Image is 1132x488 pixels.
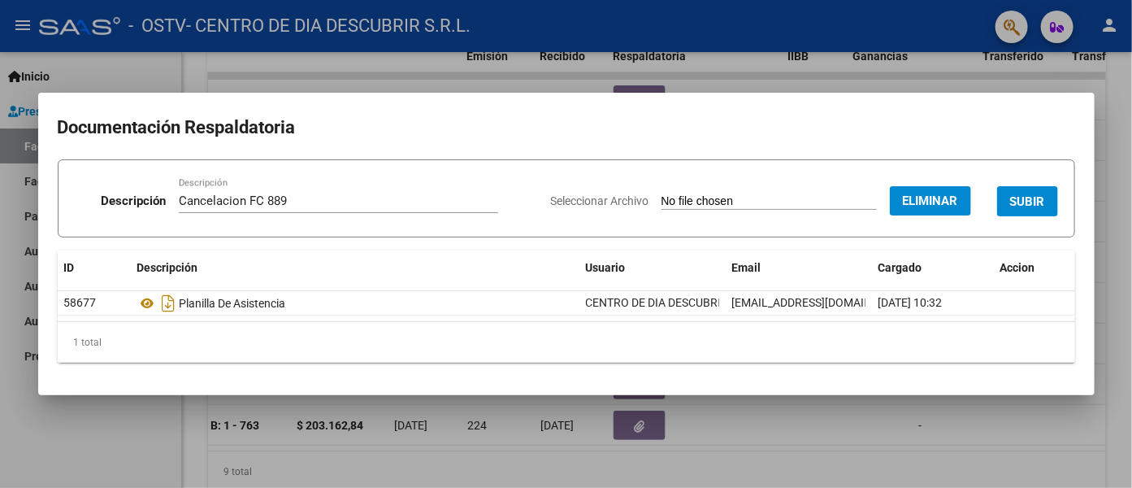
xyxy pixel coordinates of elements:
datatable-header-cell: Usuario [579,251,726,285]
datatable-header-cell: Descripción [131,251,579,285]
span: [EMAIL_ADDRESS][DOMAIN_NAME] [732,296,913,309]
datatable-header-cell: Accion [994,251,1075,285]
span: Seleccionar Archivo [551,194,649,207]
div: 1 total [58,322,1075,363]
span: Eliminar [903,194,958,208]
span: SUBIR [1010,194,1045,209]
h2: Documentación Respaldatoria [58,112,1075,143]
span: Descripción [137,261,198,274]
button: SUBIR [997,186,1058,216]
datatable-header-cell: Email [726,251,872,285]
datatable-header-cell: ID [58,251,131,285]
span: Email [732,261,761,274]
div: Planilla De Asistencia [137,290,573,316]
span: [DATE] 10:32 [878,296,943,309]
span: 58677 [64,296,97,309]
span: Cargado [878,261,922,274]
span: ID [64,261,75,274]
i: Descargar documento [158,290,180,316]
span: CENTRO DE DIA DESCUBRIR [586,296,729,309]
datatable-header-cell: Cargado [872,251,994,285]
p: Descripción [101,192,166,211]
span: Accion [1000,261,1035,274]
button: Eliminar [890,186,971,216]
span: Usuario [586,261,626,274]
